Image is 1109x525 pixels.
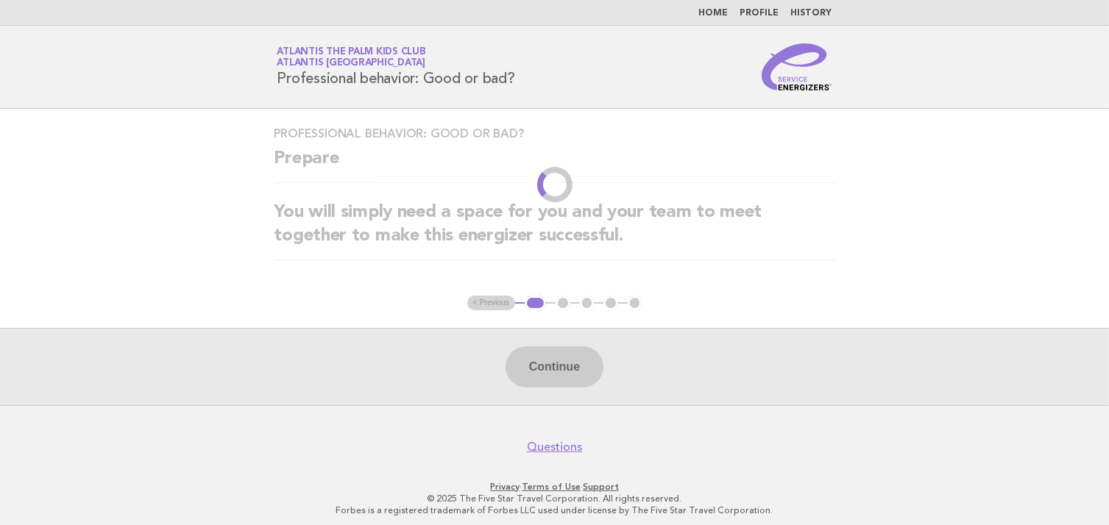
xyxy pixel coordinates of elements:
[274,147,835,183] h2: Prepare
[699,9,729,18] a: Home
[490,482,520,492] a: Privacy
[104,504,1005,516] p: Forbes is a registered trademark of Forbes LLC used under license by The Five Star Travel Corpora...
[791,9,832,18] a: History
[104,481,1005,493] p: · ·
[274,126,835,141] h3: Professional behavior: Good or bad?
[527,440,582,454] a: Questions
[762,43,832,90] img: Service Energizers
[277,48,515,86] h1: Professional behavior: Good or bad?
[277,47,426,68] a: Atlantis The Palm Kids ClubAtlantis [GEOGRAPHIC_DATA]
[740,9,779,18] a: Profile
[522,482,581,492] a: Terms of Use
[274,201,835,260] h2: You will simply need a space for you and your team to meet together to make this energizer succes...
[104,493,1005,504] p: © 2025 The Five Star Travel Corporation. All rights reserved.
[277,59,426,68] span: Atlantis [GEOGRAPHIC_DATA]
[583,482,619,492] a: Support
